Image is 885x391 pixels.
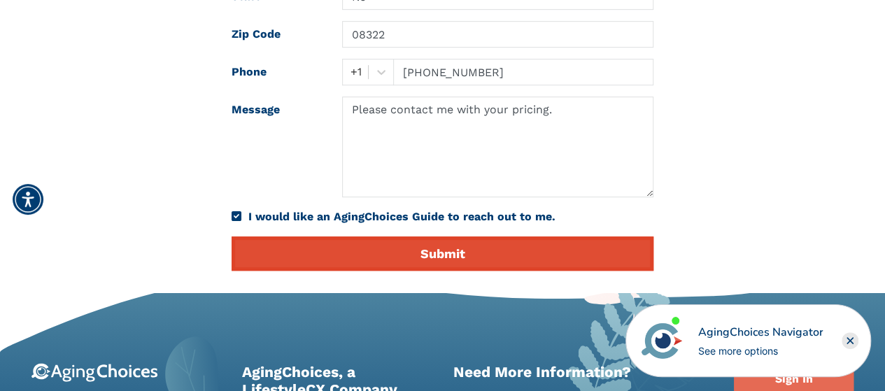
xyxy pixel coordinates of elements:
label: Message [221,97,332,197]
label: Zip Code [221,21,332,48]
div: See more options [698,343,823,358]
h2: Need More Information? [453,363,714,381]
div: I would like an AgingChoices Guide to reach out to me. [248,208,653,225]
div: Close [842,332,858,349]
div: AgingChoices Navigator [698,324,823,341]
label: Phone [221,59,332,85]
button: Submit [232,236,653,271]
img: avatar [638,317,686,364]
div: I would like an AgingChoices Guide to reach out to me. [232,208,653,225]
img: 9-logo.svg [31,363,158,382]
textarea: Please contact me with your pricing. [342,97,653,197]
div: Accessibility Menu [13,184,43,215]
